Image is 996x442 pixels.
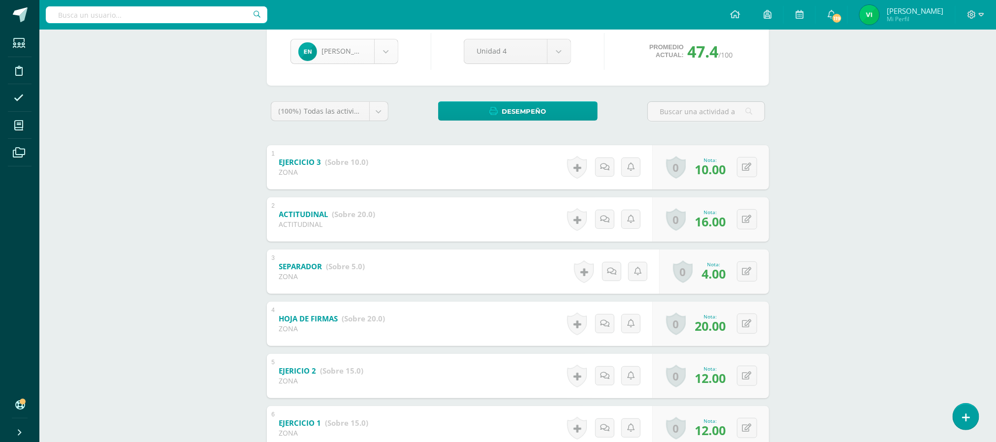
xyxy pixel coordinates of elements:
[342,314,386,323] strong: (Sobre 20.0)
[502,102,546,121] span: Desempeño
[887,15,943,23] span: Mi Perfil
[666,156,686,179] a: 0
[304,106,426,116] span: Todas las actividades de esta unidad
[666,365,686,387] a: 0
[666,208,686,231] a: 0
[695,370,726,386] span: 12.00
[832,13,842,24] span: 119
[279,324,386,333] div: ZONA
[477,39,535,63] span: Unidad 4
[279,155,369,170] a: EJERCICIO 3 (Sobre 10.0)
[695,313,726,320] div: Nota:
[702,265,726,282] span: 4.00
[332,209,376,219] strong: (Sobre 20.0)
[321,366,364,376] strong: (Sobre 15.0)
[325,157,369,167] strong: (Sobre 10.0)
[279,259,365,275] a: SEPARADOR (Sobre 5.0)
[279,376,364,385] div: ZONA
[46,6,267,23] input: Busca un usuario...
[666,417,686,440] a: 0
[325,418,369,428] strong: (Sobre 15.0)
[702,261,726,268] div: Nota:
[279,209,328,219] b: ACTITUDINAL
[271,102,388,121] a: (100%)Todas las actividades de esta unidad
[887,6,943,16] span: [PERSON_NAME]
[695,365,726,372] div: Nota:
[279,363,364,379] a: EJERICIO 2 (Sobre 15.0)
[279,207,376,222] a: ACTITUDINAL (Sobre 20.0)
[279,106,302,116] span: (100%)
[688,41,719,62] span: 47.4
[695,161,726,178] span: 10.00
[291,39,398,63] a: [PERSON_NAME]
[695,157,726,163] div: Nota:
[695,417,726,424] div: Nota:
[279,167,369,177] div: ZONA
[279,272,365,281] div: ZONA
[673,260,693,283] a: 0
[279,415,369,431] a: EJERCICIO 1 (Sobre 15.0)
[279,311,386,327] a: HOJA DE FIRMAS (Sobre 20.0)
[279,366,317,376] b: EJERICIO 2
[649,43,684,59] span: Promedio actual:
[279,428,369,438] div: ZONA
[666,313,686,335] a: 0
[695,209,726,216] div: Nota:
[322,46,377,56] span: [PERSON_NAME]
[695,422,726,439] span: 12.00
[279,314,338,323] b: HOJA DE FIRMAS
[326,261,365,271] strong: (Sobre 5.0)
[279,418,321,428] b: EJERCICIO 1
[648,102,765,121] input: Buscar una actividad aquí...
[279,261,322,271] b: SEPARADOR
[695,317,726,334] span: 20.00
[860,5,879,25] img: 2d6c5218f3eecabe914ceee1e10fdaf2.png
[279,220,376,229] div: ACTITUDINAL
[719,50,733,60] span: /100
[464,39,571,63] a: Unidad 4
[279,157,321,167] b: EJERCICIO 3
[298,42,317,61] img: 5cd87d4777189870bcd2f959b48653d7.png
[695,213,726,230] span: 16.00
[438,101,598,121] a: Desempeño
